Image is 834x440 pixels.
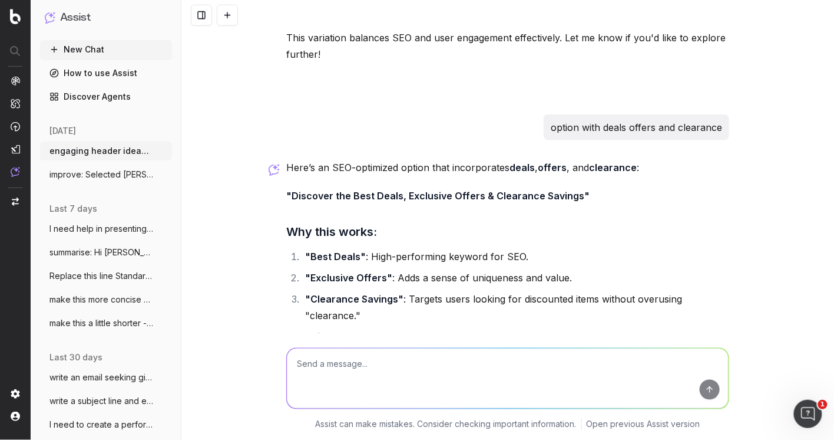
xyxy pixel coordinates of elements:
iframe: Intercom live chat [794,400,822,428]
li: : Adds a sense of uniqueness and value. [302,270,729,287]
button: engaging header ideas like this: Discove [40,142,172,160]
button: I need help in presenting the issues I a [40,219,172,238]
img: Assist [45,12,55,23]
li: : Action-oriented and engaging. [302,329,729,346]
img: Switch project [12,198,19,206]
span: I need to create a performance review sc [49,419,153,431]
button: improve: Selected [PERSON_NAME] stores a [40,165,172,184]
button: summarise: Hi [PERSON_NAME], Interesting feedba [40,243,172,262]
img: Setting [11,389,20,399]
img: Analytics [11,76,20,86]
a: How to use Assist [40,64,172,83]
button: write a subject line and email to our se [40,392,172,411]
span: last 30 days [49,352,102,363]
button: I need to create a performance review sc [40,415,172,434]
p: This variation balances SEO and user engagement effectively. Let me know if you'd like to explore... [286,29,729,63]
span: 1 [818,400,828,409]
button: write an email seeking giodance from HR: [40,368,172,387]
strong: "Clearance Savings" [305,294,403,306]
span: Replace this line Standard delivery is a [49,270,153,282]
h3: Why this works: [286,223,729,242]
a: Open previous Assist version [587,419,700,431]
p: Here’s an SEO-optimized option that incorporates , , and : [286,159,729,176]
strong: "Discover the Best Deals, Exclusive Offers & Clearance Savings" [286,190,590,202]
button: make this a little shorter - Before brin [40,314,172,333]
p: option with deals offers and clearance [551,119,722,136]
span: write a subject line and email to our se [49,395,153,407]
strong: clearance [589,162,637,173]
strong: "Exclusive Offers" [305,272,392,284]
p: Assist can make mistakes. Consider checking important information. [316,419,577,431]
strong: deals [509,162,535,173]
img: My account [11,412,20,421]
strong: offers [538,162,567,173]
span: [DATE] [49,125,76,137]
span: make this more concise and clear: Hi Mar [49,294,153,306]
button: Assist [45,9,167,26]
strong: "Discover" [305,331,358,343]
span: last 7 days [49,203,97,215]
span: improve: Selected [PERSON_NAME] stores a [49,169,153,180]
span: make this a little shorter - Before brin [49,317,153,329]
button: New Chat [40,40,172,59]
strong: "Best Deals" [305,251,366,263]
li: : High-performing keyword for SEO. [302,249,729,265]
li: : Targets users looking for discounted items without overusing "clearance." [302,291,729,324]
button: make this more concise and clear: Hi Mar [40,290,172,309]
span: summarise: Hi [PERSON_NAME], Interesting feedba [49,247,153,258]
span: I need help in presenting the issues I a [49,223,153,235]
img: Botify logo [10,9,21,24]
img: Studio [11,145,20,154]
button: Replace this line Standard delivery is a [40,267,172,285]
h1: Assist [60,9,91,26]
a: Discover Agents [40,87,172,106]
span: engaging header ideas like this: Discove [49,145,153,157]
img: Assist [11,167,20,177]
span: write an email seeking giodance from HR: [49,372,153,383]
img: Botify assist logo [269,164,280,176]
img: Activation [11,122,20,132]
img: Intelligence [11,98,20,109]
